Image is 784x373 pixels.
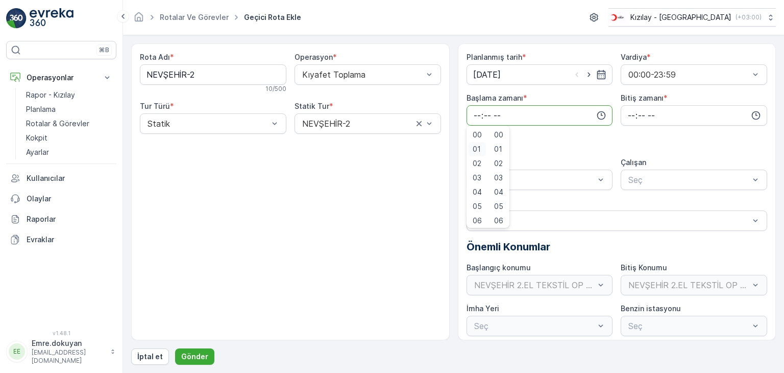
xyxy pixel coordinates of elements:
span: 00 [473,130,482,140]
span: v 1.48.1 [6,330,116,336]
p: Olaylar [27,194,112,204]
label: Planlanmış tarih [467,53,522,61]
span: Geçici Rota Ekle [242,12,303,22]
a: Olaylar [6,189,116,209]
button: İptal et [131,348,169,365]
p: Seç [474,174,595,186]
label: Statik Tur [295,102,329,110]
a: Evraklar [6,229,116,250]
p: Kızılay - [GEOGRAPHIC_DATA] [630,12,731,22]
p: Planlama [26,104,56,114]
span: 04 [494,187,503,197]
span: 05 [494,201,503,212]
label: Vardiya [621,53,647,61]
a: Ana Sayfa [133,15,144,24]
label: Başlangıç konumu [467,263,531,272]
p: Emre.dokuyan [32,338,105,348]
label: Bitiş Konumu [621,263,667,272]
p: Kokpit [26,133,47,143]
p: 10 / 500 [265,85,286,93]
span: 02 [473,158,481,169]
a: Raporlar [6,209,116,229]
span: 00 [494,130,503,140]
p: Gönder [181,352,208,362]
img: logo [6,8,27,29]
span: 05 [473,201,482,212]
button: Operasyonlar [6,67,116,88]
span: 01 [494,144,502,154]
label: Bitiş zamanı [621,94,664,102]
button: EEEmre.dokuyan[EMAIL_ADDRESS][DOMAIN_NAME] [6,338,116,365]
span: 03 [494,173,503,183]
span: 01 [473,144,481,154]
p: [EMAIL_ADDRESS][DOMAIN_NAME] [32,348,105,365]
span: 04 [473,187,482,197]
a: Kullanıcılar [6,168,116,189]
label: Operasyon [295,53,333,61]
p: Ayarlar [26,147,49,157]
p: Seç [628,174,749,186]
p: ( +03:00 ) [736,13,762,21]
label: Çalışan [621,158,646,167]
label: Başlama zamanı [467,94,523,102]
label: Benzin istasyonu [621,304,681,313]
img: k%C4%B1z%C4%B1lay_D5CCths_t1JZB0k.png [608,12,626,23]
button: Gönder [175,348,214,365]
ul: Menu [467,126,509,228]
a: Rotalar & Görevler [22,116,116,131]
span: 06 [494,216,503,226]
label: Rota Adı [140,53,170,61]
a: Ayarlar [22,145,116,159]
a: Rotalar ve Görevler [160,13,229,21]
label: İmha Yeri [467,304,499,313]
span: 06 [473,216,482,226]
p: Önemli Konumlar [467,239,768,254]
p: Rapor - Kızılay [26,90,75,100]
p: Evraklar [27,235,112,245]
p: Rotalar & Görevler [26,119,89,129]
p: Operasyonlar [27,73,96,83]
input: dd/mm/yyyy [467,64,613,85]
a: Kokpit [22,131,116,145]
button: Kızılay - [GEOGRAPHIC_DATA](+03:00) [608,8,776,27]
p: Kullanıcılar [27,173,112,183]
span: 02 [494,158,503,169]
p: Seç [474,215,750,227]
p: ⌘B [99,46,109,54]
label: Tur Türü [140,102,170,110]
p: Raporlar [27,214,112,224]
img: logo_light-DOdMpM7g.png [30,8,73,29]
a: Planlama [22,102,116,116]
span: 03 [473,173,481,183]
a: Rapor - Kızılay [22,88,116,102]
div: EE [9,343,25,360]
p: İptal et [137,352,163,362]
